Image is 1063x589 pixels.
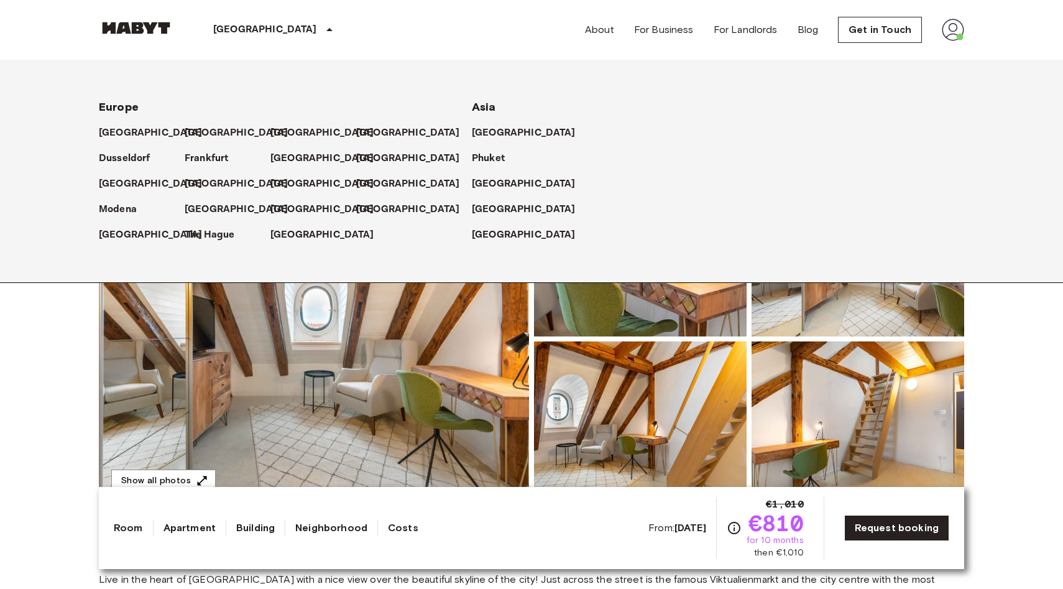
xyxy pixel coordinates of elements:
[356,202,460,217] p: [GEOGRAPHIC_DATA]
[648,521,706,535] span: From:
[114,521,143,536] a: Room
[752,341,964,504] img: Picture of unit DE-02-008-005-02HF
[99,151,150,166] p: Dusseldorf
[99,177,215,192] a: [GEOGRAPHIC_DATA]
[99,202,149,217] a: Modena
[270,202,387,217] a: [GEOGRAPHIC_DATA]
[472,126,576,141] p: [GEOGRAPHIC_DATA]
[270,126,387,141] a: [GEOGRAPHIC_DATA]
[270,202,374,217] p: [GEOGRAPHIC_DATA]
[185,151,241,166] a: Frankfurt
[99,228,215,243] a: [GEOGRAPHIC_DATA]
[185,228,234,243] p: The Hague
[727,521,742,536] svg: Check cost overview for full price breakdown. Please note that discounts apply to new joiners onl...
[270,228,387,243] a: [GEOGRAPHIC_DATA]
[99,174,529,504] img: Marketing picture of unit DE-02-008-005-02HF
[99,126,203,141] p: [GEOGRAPHIC_DATA]
[674,522,706,534] b: [DATE]
[185,126,301,141] a: [GEOGRAPHIC_DATA]
[356,202,472,217] a: [GEOGRAPHIC_DATA]
[270,151,387,166] a: [GEOGRAPHIC_DATA]
[585,22,614,37] a: About
[472,228,576,243] p: [GEOGRAPHIC_DATA]
[534,341,747,504] img: Picture of unit DE-02-008-005-02HF
[185,177,301,192] a: [GEOGRAPHIC_DATA]
[270,177,374,192] p: [GEOGRAPHIC_DATA]
[99,22,173,34] img: Habyt
[766,497,804,512] span: €1,010
[185,228,247,243] a: The Hague
[838,17,922,43] a: Get in Touch
[185,126,288,141] p: [GEOGRAPHIC_DATA]
[213,22,317,37] p: [GEOGRAPHIC_DATA]
[163,521,216,536] a: Apartment
[388,521,418,536] a: Costs
[472,177,576,192] p: [GEOGRAPHIC_DATA]
[185,177,288,192] p: [GEOGRAPHIC_DATA]
[472,126,588,141] a: [GEOGRAPHIC_DATA]
[356,151,460,166] p: [GEOGRAPHIC_DATA]
[472,202,576,217] p: [GEOGRAPHIC_DATA]
[356,177,472,192] a: [GEOGRAPHIC_DATA]
[356,177,460,192] p: [GEOGRAPHIC_DATA]
[295,521,367,536] a: Neighborhood
[236,521,275,536] a: Building
[270,151,374,166] p: [GEOGRAPHIC_DATA]
[270,177,387,192] a: [GEOGRAPHIC_DATA]
[185,202,288,217] p: [GEOGRAPHIC_DATA]
[748,512,804,534] span: €810
[798,22,819,37] a: Blog
[714,22,778,37] a: For Landlords
[844,515,949,541] a: Request booking
[99,151,163,166] a: Dusseldorf
[270,228,374,243] p: [GEOGRAPHIC_DATA]
[356,151,472,166] a: [GEOGRAPHIC_DATA]
[270,126,374,141] p: [GEOGRAPHIC_DATA]
[99,100,139,114] span: Europe
[754,547,804,559] span: then €1,010
[472,177,588,192] a: [GEOGRAPHIC_DATA]
[472,202,588,217] a: [GEOGRAPHIC_DATA]
[99,177,203,192] p: [GEOGRAPHIC_DATA]
[99,228,203,243] p: [GEOGRAPHIC_DATA]
[185,151,228,166] p: Frankfurt
[472,151,517,166] a: Phuket
[356,126,460,141] p: [GEOGRAPHIC_DATA]
[185,202,301,217] a: [GEOGRAPHIC_DATA]
[472,151,505,166] p: Phuket
[747,534,804,547] span: for 10 months
[472,100,496,114] span: Asia
[356,126,472,141] a: [GEOGRAPHIC_DATA]
[942,19,964,41] img: avatar
[472,228,588,243] a: [GEOGRAPHIC_DATA]
[99,126,215,141] a: [GEOGRAPHIC_DATA]
[111,470,216,493] button: Show all photos
[99,202,137,217] p: Modena
[634,22,694,37] a: For Business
